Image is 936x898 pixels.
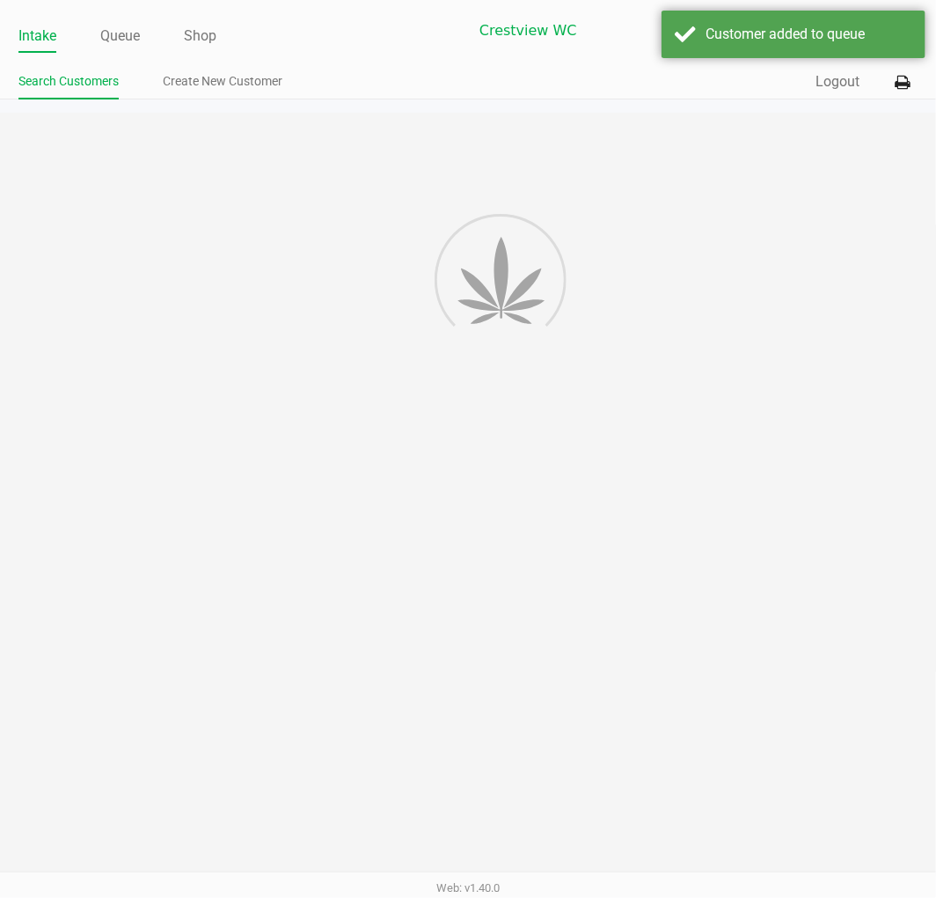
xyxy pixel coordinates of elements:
span: Web: v1.40.0 [436,881,500,894]
a: Shop [184,24,216,48]
div: Customer added to queue [706,24,912,45]
span: Crestview WC [479,20,643,41]
button: Logout [816,71,860,92]
a: Create New Customer [163,70,282,92]
a: Search Customers [18,70,119,92]
button: Select [654,10,687,51]
a: Queue [100,24,140,48]
a: Intake [18,24,56,48]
